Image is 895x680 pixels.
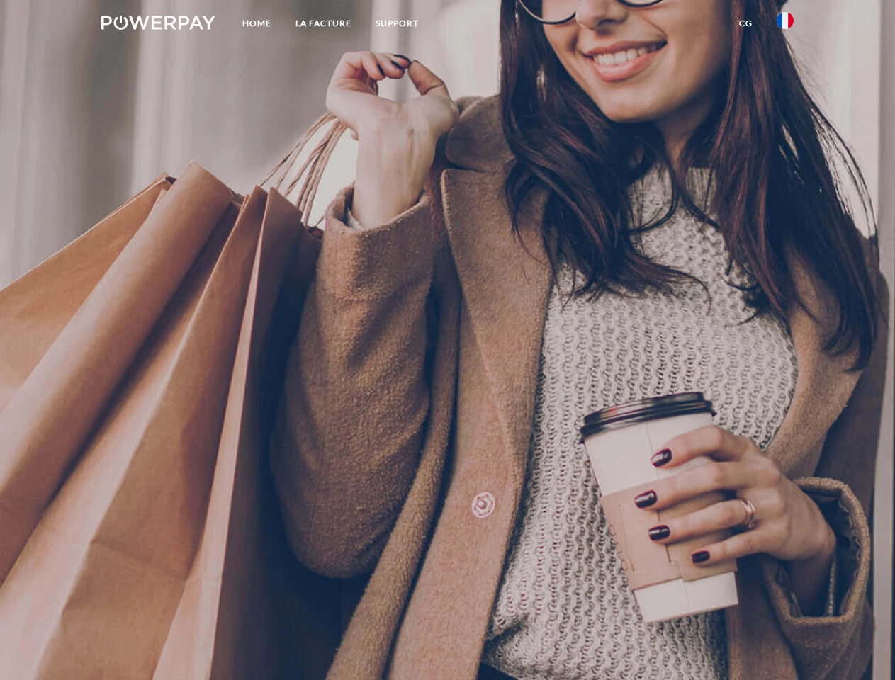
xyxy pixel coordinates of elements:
[283,11,364,36] a: LA FACTURE
[230,11,283,36] a: Home
[727,11,765,36] a: CG
[101,16,215,30] img: logo-powerpay-white.svg
[777,12,794,29] img: fr
[364,11,431,36] a: Support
